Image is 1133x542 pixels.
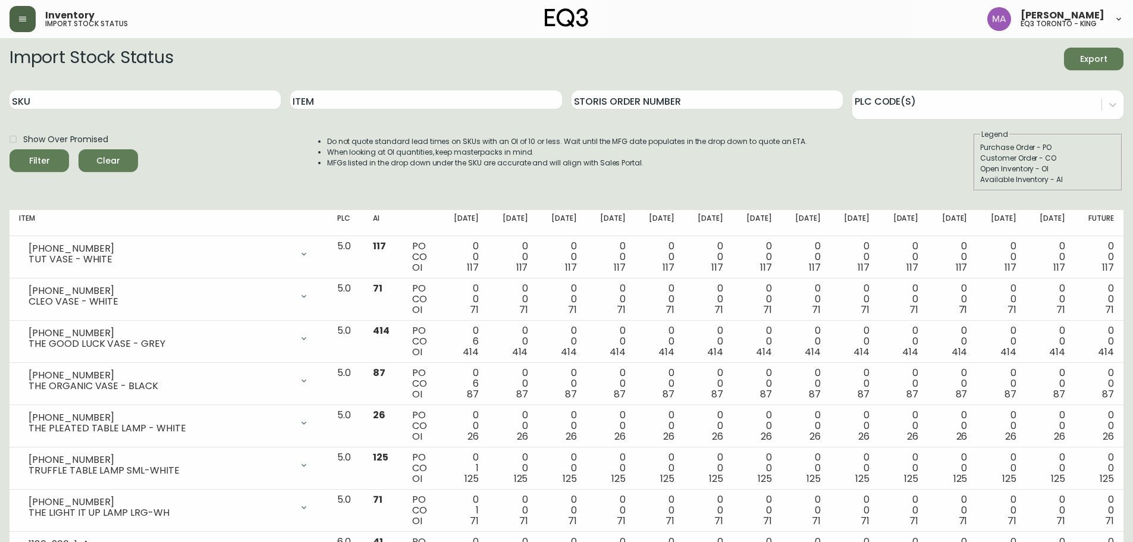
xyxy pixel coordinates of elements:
[791,283,821,315] div: 0 0
[1074,52,1114,67] span: Export
[565,387,577,401] span: 87
[498,241,528,273] div: 0 0
[760,261,772,274] span: 117
[937,494,967,527] div: 0 0
[29,328,292,339] div: [PHONE_NUMBER]
[909,303,918,317] span: 71
[853,345,870,359] span: 414
[761,430,772,443] span: 26
[977,210,1025,236] th: [DATE]
[596,241,626,273] div: 0 0
[29,243,292,254] div: [PHONE_NUMBER]
[449,494,479,527] div: 0 1
[617,514,626,528] span: 71
[707,345,723,359] span: 414
[617,303,626,317] span: 71
[449,283,479,315] div: 0 0
[614,430,626,443] span: 26
[596,283,626,315] div: 0 0
[412,368,431,400] div: PO CO
[763,514,772,528] span: 71
[660,472,674,485] span: 125
[666,303,674,317] span: 71
[586,210,635,236] th: [DATE]
[840,494,870,527] div: 0 0
[693,410,723,442] div: 0 0
[663,387,674,401] span: 87
[1075,210,1123,236] th: Future
[449,410,479,442] div: 0 0
[488,210,537,236] th: [DATE]
[467,387,479,401] span: 87
[1026,210,1075,236] th: [DATE]
[1105,514,1114,528] span: 71
[449,452,479,484] div: 0 1
[858,387,870,401] span: 87
[658,345,674,359] span: 414
[328,405,363,447] td: 5.0
[373,281,382,295] span: 71
[684,210,733,236] th: [DATE]
[10,149,69,172] button: Filter
[516,261,528,274] span: 117
[986,452,1016,484] div: 0 0
[756,345,772,359] span: 414
[666,514,674,528] span: 71
[1035,410,1065,442] div: 0 0
[1056,303,1065,317] span: 71
[514,472,528,485] span: 125
[806,472,821,485] span: 125
[1035,241,1065,273] div: 0 0
[889,410,918,442] div: 0 0
[1035,368,1065,400] div: 0 0
[952,345,968,359] span: 414
[498,368,528,400] div: 0 0
[10,48,173,70] h2: Import Stock Status
[568,303,577,317] span: 71
[19,410,318,436] div: [PHONE_NUMBER]THE PLEATED TABLE LAMP - WHITE
[519,514,528,528] span: 71
[412,261,422,274] span: OI
[1054,430,1065,443] span: 26
[1035,325,1065,358] div: 0 0
[29,497,292,507] div: [PHONE_NUMBER]
[693,494,723,527] div: 0 0
[328,278,363,321] td: 5.0
[1105,303,1114,317] span: 71
[412,494,431,527] div: PO CO
[1005,430,1016,443] span: 26
[1100,472,1114,485] span: 125
[561,345,577,359] span: 414
[467,261,479,274] span: 117
[712,430,723,443] span: 26
[328,321,363,363] td: 5.0
[812,514,821,528] span: 71
[440,210,488,236] th: [DATE]
[714,514,723,528] span: 71
[791,368,821,400] div: 0 0
[645,241,674,273] div: 0 0
[512,345,528,359] span: 414
[537,210,586,236] th: [DATE]
[1084,283,1114,315] div: 0 0
[328,363,363,405] td: 5.0
[861,514,870,528] span: 71
[709,472,723,485] span: 125
[858,261,870,274] span: 117
[742,494,772,527] div: 0 0
[373,408,385,422] span: 26
[29,286,292,296] div: [PHONE_NUMBER]
[610,345,626,359] span: 414
[711,261,723,274] span: 117
[29,455,292,465] div: [PHONE_NUMBER]
[498,283,528,315] div: 0 0
[986,283,1016,315] div: 0 0
[711,387,723,401] span: 87
[909,514,918,528] span: 71
[29,412,292,423] div: [PHONE_NUMBER]
[986,368,1016,400] div: 0 0
[596,410,626,442] div: 0 0
[373,239,386,253] span: 117
[465,472,479,485] span: 125
[29,465,292,476] div: TRUFFLE TABLE LAMP SML-WHITE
